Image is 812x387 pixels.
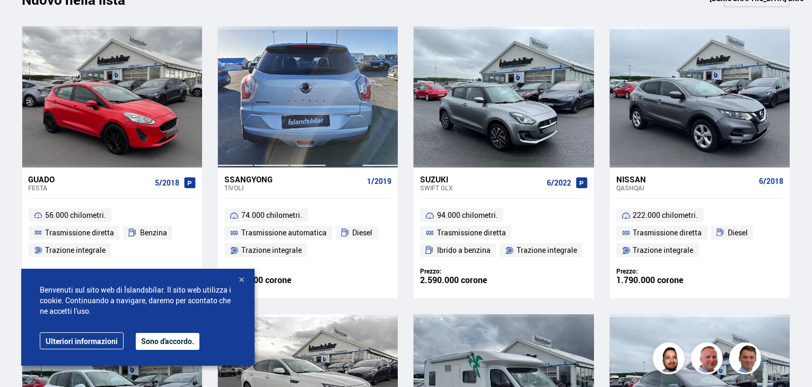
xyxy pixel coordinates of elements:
[29,183,48,192] font: Festa
[29,267,50,275] font: Prezzo:
[8,4,40,36] button: Apri il widget della chat LiveChat
[420,183,453,192] font: Swift GLX
[46,336,118,346] font: Ulteriori informazioni
[633,227,702,238] font: Trasmissione diretta
[437,227,506,238] font: Trasmissione diretta
[759,176,783,186] font: 6/2018
[353,227,373,238] font: Diesel
[420,274,487,286] font: 2.590.000 corone
[241,245,302,255] font: Trazione integrale
[241,227,327,238] font: Trasmissione automatica
[22,168,202,298] a: Guado Festa 5/2018 56.000 chilometri. Trasmissione diretta Benzina Trazione integrale Prezzo: 1.5...
[616,267,638,275] font: Prezzo:
[517,245,577,255] font: Trazione integrale
[437,210,498,220] font: 94.000 chilometri.
[616,174,646,184] font: Nissan
[141,336,194,346] font: Sono d'accordo.
[731,344,763,376] img: FbJEzSuNWCJXmdc-.webp
[40,285,231,316] font: Benvenuti sul sito web di Íslandsbílar. Il sito web utilizza i cookie. Continuando a navigare, da...
[45,245,106,255] font: Trazione integrale
[29,174,55,184] font: Guado
[633,245,694,255] font: Trazione integrale
[547,178,571,188] font: 6/2022
[224,267,246,275] font: Prezzo:
[616,274,683,286] font: 1.790.000 corone
[218,168,398,298] a: Ssangyong Tivoli 1/2019 74.000 chilometri. Trasmissione automatica Diesel Trazione integrale Prez...
[45,227,114,238] font: Trasmissione diretta
[241,210,302,220] font: 74.000 chilometri.
[224,174,273,184] font: Ssangyong
[224,183,243,192] font: Tivoli
[414,168,593,298] a: Suzuki Swift GLX 6/2022 94.000 chilometri. Trasmissione diretta Ibrido a benzina Trazione integra...
[367,176,391,186] font: 1/2019
[610,168,790,298] a: Nissan Qashqai 6/2018 222.000 chilometri. Trasmissione diretta Diesel Trazione integrale Prezzo: ...
[437,245,491,255] font: Ibrido a benzina
[693,344,724,376] img: siFngHWaQ9KaOqBr.png
[616,183,644,192] font: Qashqai
[155,178,179,188] font: 5/2018
[420,267,441,275] font: Prezzo:
[420,174,448,184] font: Suzuki
[140,227,167,238] font: Benzina
[136,333,199,350] button: Sono d'accordo.
[224,274,291,286] font: 2.290.000 corone
[40,332,124,349] a: Ulteriori informazioni
[654,344,686,376] img: nhp88E3Fdnt1Opn2.png
[633,210,699,220] font: 222.000 chilometri.
[45,210,106,220] font: 56.000 chilometri.
[728,227,748,238] font: Diesel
